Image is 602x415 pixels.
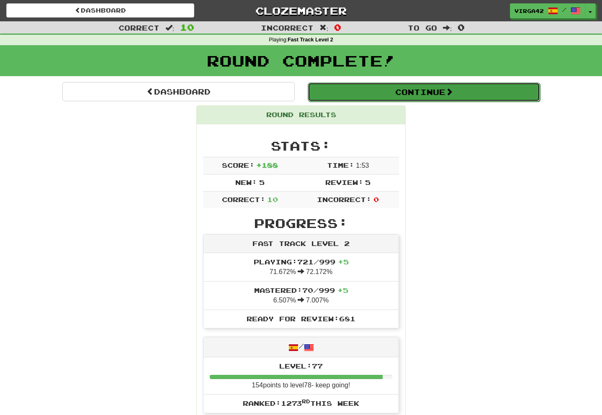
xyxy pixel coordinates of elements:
[203,253,399,282] li: 71.672% 72.172%
[365,178,370,186] span: 5
[279,362,323,370] span: Level: 77
[3,52,599,69] h1: Round Complete!
[222,195,265,203] span: Correct:
[165,24,175,31] span: :
[243,399,359,407] span: Ranked: 1273 this week
[254,258,349,266] span: Playing: 721 / 999
[254,286,348,294] span: Mastered: 70 / 999
[408,23,437,32] span: To go
[515,7,544,15] span: Virga42
[207,3,395,18] a: Clozemaster
[256,161,278,169] span: + 188
[373,195,379,203] span: 0
[203,357,399,395] li: 154 points to level 78 - keep going!
[319,24,329,31] span: :
[458,22,465,32] span: 0
[180,22,194,32] span: 10
[356,162,369,169] span: 1 : 53
[222,161,255,169] span: Score:
[562,7,566,13] span: /
[338,258,349,266] span: + 5
[62,82,295,101] a: Dashboard
[203,139,399,153] h2: Stats:
[203,216,399,230] h2: Progress:
[203,281,399,310] li: 6.507% 7.007%
[317,195,371,203] span: Incorrect:
[203,337,399,357] div: /
[510,3,585,18] a: Virga42 /
[325,178,363,186] span: Review:
[334,22,341,32] span: 0
[247,315,355,323] span: Ready for Review: 681
[6,3,194,18] a: Dashboard
[261,23,314,32] span: Incorrect
[203,235,399,253] div: Fast Track Level 2
[327,161,354,169] span: Time:
[288,37,333,43] strong: Fast Track Level 2
[443,24,452,31] span: :
[302,398,310,404] sup: rd
[259,178,265,186] span: 5
[308,82,540,102] button: Continue
[337,286,348,294] span: + 5
[235,178,257,186] span: New:
[118,23,160,32] span: Correct
[267,195,278,203] span: 10
[197,106,405,124] div: Round Results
